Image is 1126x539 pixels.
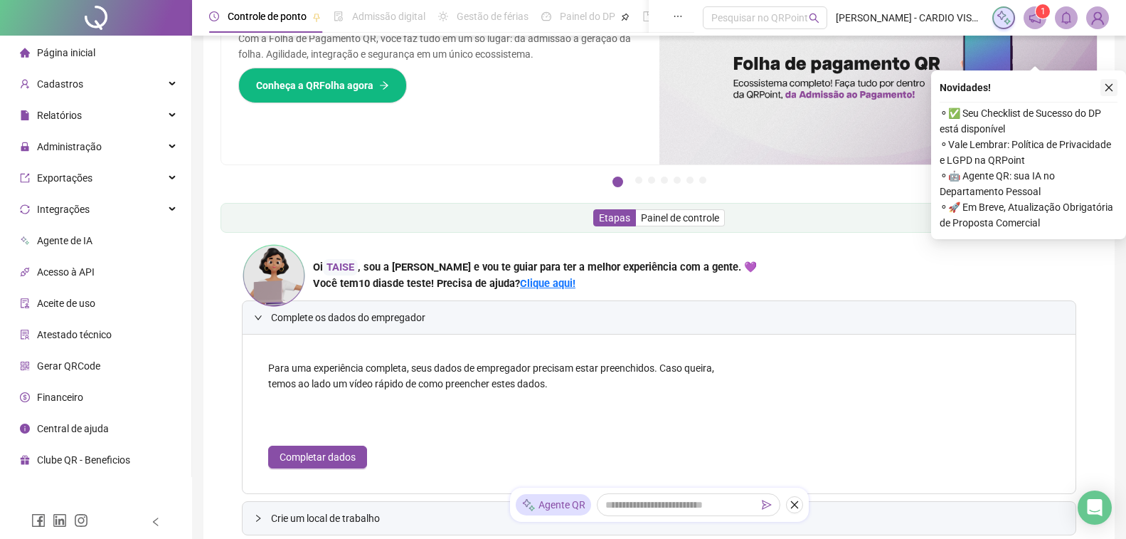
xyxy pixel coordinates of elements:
span: Aceite de uso [37,298,95,309]
span: Novidades ! [940,80,991,95]
a: Completar dados [268,451,367,463]
span: close [790,500,800,510]
span: ⚬ 🚀 Em Breve, Atualização Obrigatória de Proposta Comercial [940,199,1117,231]
span: book [642,11,652,21]
span: ⚬ 🤖 Agente QR: sua IA no Departamento Pessoal [940,168,1117,199]
span: gift [20,455,30,465]
img: sparkle-icon.fc2bf0ac1784a2077858766a79e2daf3.svg [521,498,536,513]
span: Administração [37,141,102,152]
img: sparkle-icon.fc2bf0ac1784a2077858766a79e2daf3.svg [996,10,1011,26]
span: Etapas [599,212,630,224]
span: file-done [334,11,344,21]
span: 10 [358,277,393,290]
span: arrow-right [379,80,389,90]
span: expanded [254,313,262,322]
span: Você tem [313,277,358,290]
a: Clique aqui! [520,277,575,290]
span: solution [20,330,30,340]
span: Clube QR - Beneficios [37,454,130,466]
span: export [20,173,30,183]
sup: 1 [1036,4,1050,19]
div: Oi , sou a [PERSON_NAME] e vou te guiar para ter a melhor experiência com a gente. 💜 [313,259,757,276]
button: 7 [699,177,706,184]
span: [PERSON_NAME] - CARDIO VISÃO ASSISTÊNCIA MÉDICA LTDA [836,10,984,26]
span: Integrações [37,204,90,215]
span: Complete os dados do empregador [271,310,1064,325]
span: Página inicial [37,47,95,58]
span: Painel de controle [641,212,719,224]
span: collapsed [254,514,262,523]
button: 2 [635,177,642,184]
span: home [20,48,30,58]
span: ⚬ ✅ Seu Checklist de Sucesso do DP está disponível [940,105,1117,137]
span: send [762,500,772,510]
span: close [1104,83,1114,93]
span: Atestado técnico [37,329,112,340]
button: 3 [648,177,655,184]
div: Complete os dados do empregador [243,301,1075,334]
div: Open Intercom Messenger [1078,491,1112,525]
span: notification [1029,11,1041,24]
button: 6 [686,177,694,184]
div: Para uma experiência completa, seus dados de empregador precisam estar preenchidos. Caso queira, ... [254,346,736,483]
span: Cadastros [37,78,83,90]
span: Conheça a QRFolha agora [256,78,373,93]
span: Financeiro [37,392,83,403]
span: Controle de ponto [228,11,307,22]
span: clock-circle [209,11,219,21]
span: Gestão de férias [457,11,529,22]
img: ana-icon.cad42e3e8b8746aecfa2.png [242,244,306,308]
span: pushpin [621,13,630,21]
span: Painel do DP [560,11,615,22]
span: instagram [74,513,88,528]
span: facebook [31,513,46,528]
span: 1 [1041,6,1046,16]
span: left [151,517,161,527]
span: pushpin [312,13,321,21]
span: de teste! Precisa de ajuda? [393,277,520,290]
span: Crie um local de trabalho [271,511,1064,526]
span: qrcode [20,361,30,371]
span: dias [373,277,393,290]
span: Relatórios [37,110,82,121]
span: bell [1060,11,1073,24]
div: Agente QR [516,494,591,516]
span: linkedin [53,513,67,528]
img: 95176 [1087,7,1108,28]
button: Completar dados [268,446,367,469]
span: api [20,267,30,277]
span: Admissão digital [352,11,425,22]
span: Acesso à API [37,266,95,278]
span: audit [20,298,30,308]
button: Conheça a QRFolha agora [238,68,407,103]
span: dashboard [541,11,551,21]
span: info-circle [20,424,30,434]
span: Central de ajuda [37,423,109,434]
span: file [20,110,30,120]
button: 5 [674,177,681,184]
div: TAISE [323,259,358,276]
span: search [809,13,819,23]
span: ⚬ Vale Lembrar: Política de Privacidade e LGPD na QRPoint [940,137,1117,168]
span: Gerar QRCode [37,360,100,372]
span: ellipsis [673,11,683,21]
span: user-add [20,79,30,89]
span: Exportações [37,172,92,184]
span: sun [438,11,448,21]
div: Crie um local de trabalho [243,502,1075,535]
span: sync [20,204,30,214]
span: dollar [20,392,30,402]
span: lock [20,142,30,152]
span: Completar dados [280,449,356,465]
span: Agente de IA [37,235,92,246]
p: Com a Folha de Pagamento QR, você faz tudo em um só lugar: da admissão à geração da folha. Agilid... [238,31,642,62]
button: 4 [661,177,668,184]
button: 1 [612,177,623,187]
